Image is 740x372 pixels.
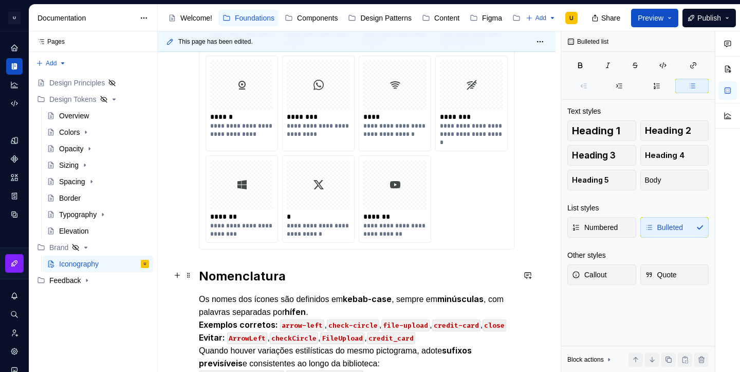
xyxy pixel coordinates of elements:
a: Design Patterns [344,10,416,26]
a: Invite team [6,325,23,341]
div: List styles [567,203,599,213]
button: Heading 4 [640,145,709,166]
span: Heading 2 [645,126,691,136]
a: Foundations [218,10,279,26]
div: Colors [59,127,80,137]
span: Add [46,59,57,67]
div: Brand [49,242,68,253]
div: Foundations [235,13,274,23]
strong: Evitar: [199,332,225,343]
code: close [483,320,506,331]
code: credit-card [432,320,480,331]
button: Publish [682,9,736,27]
code: ArrowLeft [227,332,267,344]
code: check-circle [327,320,379,331]
h2: Nomenclatura [199,268,514,285]
div: Typography [59,209,97,220]
a: Code automation [6,95,23,112]
button: Quote [640,264,709,285]
a: Components [281,10,342,26]
button: Numbered [567,217,636,238]
span: Heading 4 [645,150,684,161]
button: Heading 2 [640,120,709,141]
a: Typography [43,206,153,223]
div: Iconography [59,259,99,269]
div: Brand [33,239,153,256]
a: Content [418,10,464,26]
a: Design tokens [6,132,23,149]
a: Settings [6,343,23,360]
span: This page has been edited. [178,38,253,46]
button: Callout [567,264,636,285]
code: file-upload [381,320,430,331]
a: Storybook stories [6,188,23,204]
span: Publish [697,13,721,23]
span: Quote [645,270,677,280]
div: Data sources [6,206,23,223]
div: Pages [33,38,65,46]
button: Heading 3 [567,145,636,166]
div: Text styles [567,106,601,116]
a: Analytics [6,77,23,93]
button: Add [33,56,69,70]
div: U [8,12,21,24]
a: Colors [43,124,153,140]
div: Documentation [38,13,135,23]
button: Search ⌘K [6,306,23,323]
div: Welcome! [180,13,212,23]
strong: Exemplos corretos: [199,320,278,330]
code: arrow-left [280,320,324,331]
div: Content [434,13,459,23]
div: Opacity [59,144,83,154]
a: Figma [466,10,506,26]
div: U [144,259,146,269]
div: Block actions [567,356,604,364]
button: U [2,7,27,29]
div: Components [297,13,338,23]
button: Heading 5 [567,170,636,190]
span: Numbered [572,222,618,233]
a: Components [6,151,23,167]
span: Share [601,13,620,23]
span: Callout [572,270,607,280]
strong: minúsculas [437,294,484,304]
div: Documentation [6,58,23,75]
div: Design Tokens [33,91,153,108]
a: Overview [43,108,153,124]
a: Assets [6,169,23,186]
a: Elevation [43,223,153,239]
a: Design Principles [33,75,153,91]
span: Preview [638,13,663,23]
div: Design Tokens [49,94,97,104]
div: Home [6,40,23,56]
span: Heading 5 [572,175,609,185]
div: Design Principles [49,78,105,88]
code: credit_card [367,332,415,344]
div: Spacing [59,176,85,187]
a: Sizing [43,157,153,173]
div: U [569,14,573,22]
a: Changelog [508,10,564,26]
a: Welcome! [164,10,216,26]
div: Overview [59,111,89,121]
div: Sizing [59,160,79,170]
div: Page tree [164,8,521,28]
a: Border [43,190,153,206]
div: Notifications [6,288,23,304]
span: Add [535,14,546,22]
div: Elevation [59,226,89,236]
code: FileUpload [320,332,364,344]
span: Heading 1 [572,126,620,136]
button: Heading 1 [567,120,636,141]
div: Other styles [567,250,606,260]
a: IconographyU [43,256,153,272]
div: Border [59,193,81,203]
